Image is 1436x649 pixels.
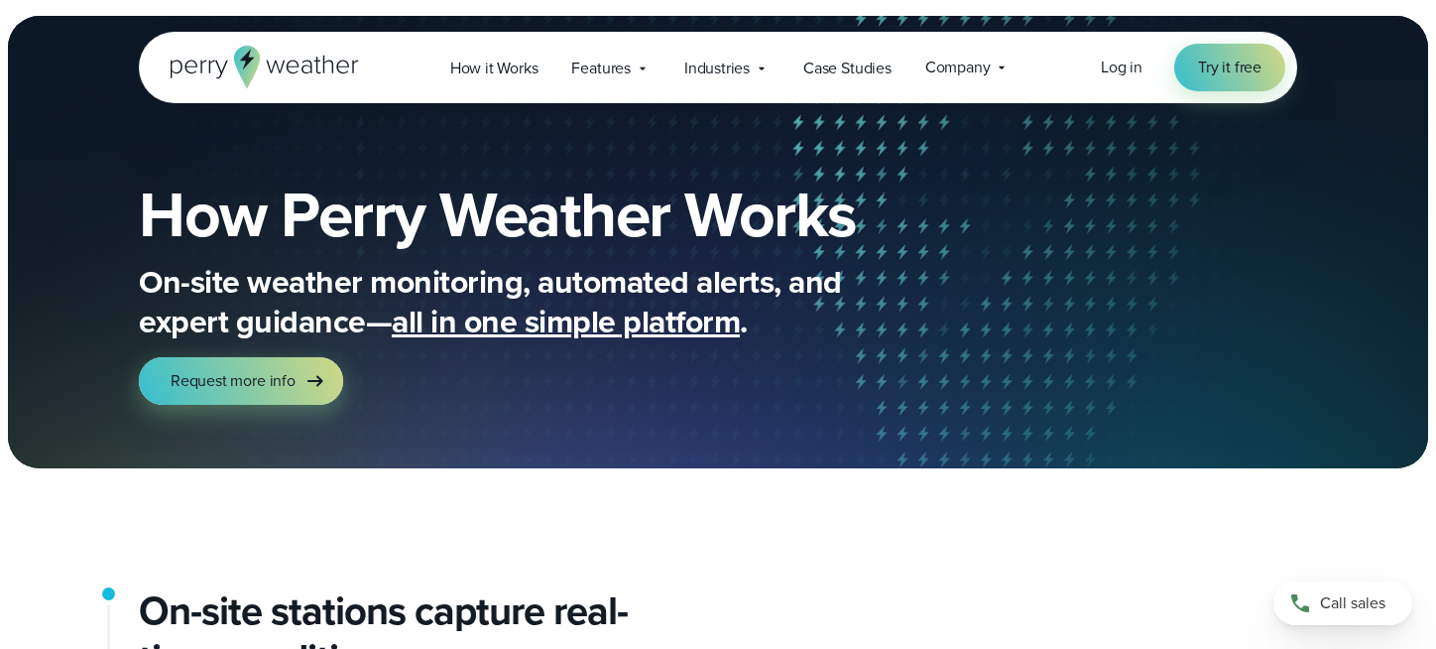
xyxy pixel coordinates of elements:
[139,183,1000,246] h1: How Perry Weather Works
[450,57,538,80] span: How it Works
[1198,56,1261,79] span: Try it free
[1320,591,1385,615] span: Call sales
[139,262,932,341] p: On-site weather monitoring, automated alerts, and expert guidance— .
[433,48,555,88] a: How it Works
[1101,56,1142,79] a: Log in
[684,57,750,80] span: Industries
[392,298,740,345] span: all in one simple platform
[1101,56,1142,78] span: Log in
[1174,44,1285,91] a: Try it free
[571,57,630,80] span: Features
[786,48,908,88] a: Case Studies
[171,369,296,393] span: Request more info
[925,56,991,79] span: Company
[139,357,343,405] a: Request more info
[1273,582,1412,625] a: Call sales
[803,57,892,80] span: Case Studies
